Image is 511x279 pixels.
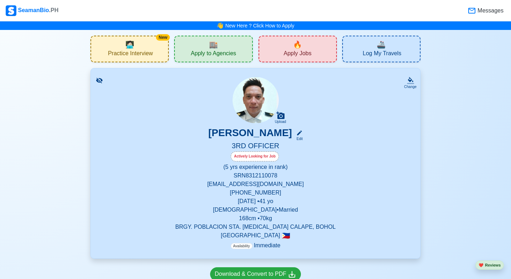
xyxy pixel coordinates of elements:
span: Log My Travels [363,50,401,59]
span: Messages [476,6,504,15]
span: Practice Interview [108,50,153,59]
span: Apply to Agencies [191,50,236,59]
span: Availability [231,243,252,249]
span: heart [479,263,484,267]
p: SRN 8312110078 [99,171,412,180]
p: (5 yrs experience in rank) [99,163,412,171]
span: travel [377,39,386,50]
img: Logo [6,5,16,16]
div: Download & Convert to PDF [215,270,296,279]
p: Immediate [231,241,281,250]
button: heartReviews [475,260,504,270]
div: Edit [293,136,303,141]
div: Change [404,84,417,89]
p: [EMAIL_ADDRESS][DOMAIN_NAME] [99,180,412,188]
p: [PHONE_NUMBER] [99,188,412,197]
span: .PH [49,7,59,13]
span: interview [125,39,134,50]
h3: [PERSON_NAME] [208,127,292,141]
div: Upload [275,120,286,124]
span: agencies [209,39,218,50]
span: bell [215,20,225,31]
p: [DEMOGRAPHIC_DATA] • Married [99,206,412,214]
div: SeamanBio [6,5,58,16]
span: new [293,39,302,50]
a: New Here ? Click How to Apply [225,23,294,29]
span: 🇵🇭 [282,232,290,239]
h5: 3RD OFFICER [99,141,412,151]
p: 168 cm • 70 kg [99,214,412,223]
div: Actively Looking for Job [231,151,279,161]
span: Apply Jobs [283,50,311,59]
div: New [156,34,170,41]
p: BRGY. POBLACION STA. [MEDICAL_DATA] CALAPE, BOHOL [99,223,412,231]
p: [DATE] • 41 yo [99,197,412,206]
p: [GEOGRAPHIC_DATA] [99,231,412,240]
